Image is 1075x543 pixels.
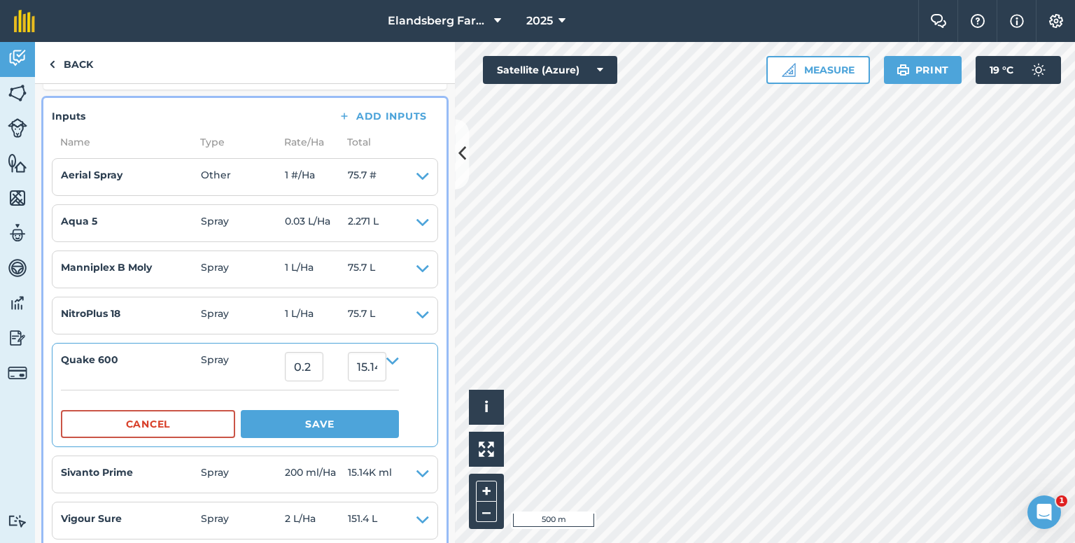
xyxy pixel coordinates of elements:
[61,260,429,279] summary: Manniplex B MolySpray1 L/Ha75.7 L
[766,56,870,84] button: Measure
[61,167,429,187] summary: Aerial SprayOther1 #/Ha75.7 #
[388,13,489,29] span: Elandsberg Farms
[8,153,27,174] img: svg+xml;base64,PHN2ZyB4bWxucz0iaHR0cDovL3d3dy53My5vcmcvMjAwMC9zdmciIHdpZHRoPSI1NiIgaGVpZ2h0PSI2MC...
[61,306,201,321] h4: NitroPlus 18
[348,260,375,279] span: 75.7 L
[49,56,55,73] img: svg+xml;base64,PHN2ZyB4bWxucz0iaHR0cDovL3d3dy53My5vcmcvMjAwMC9zdmciIHdpZHRoPSI5IiBoZWlnaHQ9IjI0Ii...
[8,292,27,313] img: svg+xml;base64,PD94bWwgdmVyc2lvbj0iMS4wIiBlbmNvZGluZz0idXRmLTgiPz4KPCEtLSBHZW5lcmF0b3I6IEFkb2JlIE...
[8,258,27,278] img: svg+xml;base64,PD94bWwgdmVyc2lvbj0iMS4wIiBlbmNvZGluZz0idXRmLTgiPz4KPCEtLSBHZW5lcmF0b3I6IEFkb2JlIE...
[526,13,553,29] span: 2025
[201,260,285,279] span: Spray
[782,63,796,77] img: Ruler icon
[8,118,27,138] img: svg+xml;base64,PD94bWwgdmVyc2lvbj0iMS4wIiBlbmNvZGluZz0idXRmLTgiPz4KPCEtLSBHZW5lcmF0b3I6IEFkb2JlIE...
[61,352,399,381] summary: Quake 600Spray
[201,352,285,381] span: Spray
[8,83,27,104] img: svg+xml;base64,PHN2ZyB4bWxucz0iaHR0cDovL3d3dy53My5vcmcvMjAwMC9zdmciIHdpZHRoPSI1NiIgaGVpZ2h0PSI2MC...
[276,134,339,150] span: Rate/ Ha
[1010,13,1024,29] img: svg+xml;base64,PHN2ZyB4bWxucz0iaHR0cDovL3d3dy53My5vcmcvMjAwMC9zdmciIHdpZHRoPSIxNyIgaGVpZ2h0PSIxNy...
[479,442,494,457] img: Four arrows, one pointing top left, one top right, one bottom right and the last bottom left
[8,48,27,69] img: svg+xml;base64,PD94bWwgdmVyc2lvbj0iMS4wIiBlbmNvZGluZz0idXRmLTgiPz4KPCEtLSBHZW5lcmF0b3I6IEFkb2JlIE...
[35,42,107,83] a: Back
[976,56,1061,84] button: 19 °C
[484,398,489,416] span: i
[8,188,27,209] img: svg+xml;base64,PHN2ZyB4bWxucz0iaHR0cDovL3d3dy53My5vcmcvMjAwMC9zdmciIHdpZHRoPSI1NiIgaGVpZ2h0PSI2MC...
[285,167,348,187] span: 1 # / Ha
[327,106,438,126] button: Add Inputs
[348,213,379,233] span: 2.271 L
[348,465,392,484] span: 15.14K ml
[348,167,377,187] span: 75.7 #
[201,167,285,187] span: Other
[61,352,201,367] h4: Quake 600
[61,410,235,438] button: Cancel
[469,390,504,425] button: i
[348,306,375,325] span: 75.7 L
[1025,56,1053,84] img: svg+xml;base64,PD94bWwgdmVyc2lvbj0iMS4wIiBlbmNvZGluZz0idXRmLTgiPz4KPCEtLSBHZW5lcmF0b3I6IEFkb2JlIE...
[52,108,85,124] h4: Inputs
[1048,14,1065,28] img: A cog icon
[897,62,910,78] img: svg+xml;base64,PHN2ZyB4bWxucz0iaHR0cDovL3d3dy53My5vcmcvMjAwMC9zdmciIHdpZHRoPSIxOSIgaGVpZ2h0PSIyNC...
[884,56,962,84] button: Print
[61,511,429,530] summary: Vigour SureSpray2 L/Ha151.4 L
[339,134,371,150] span: Total
[8,514,27,528] img: svg+xml;base64,PD94bWwgdmVyc2lvbj0iMS4wIiBlbmNvZGluZz0idXRmLTgiPz4KPCEtLSBHZW5lcmF0b3I6IEFkb2JlIE...
[285,260,348,279] span: 1 L / Ha
[1056,495,1067,507] span: 1
[201,306,285,325] span: Spray
[930,14,947,28] img: Two speech bubbles overlapping with the left bubble in the forefront
[61,213,201,229] h4: Aqua 5
[476,481,497,502] button: +
[8,223,27,244] img: svg+xml;base64,PD94bWwgdmVyc2lvbj0iMS4wIiBlbmNvZGluZz0idXRmLTgiPz4KPCEtLSBHZW5lcmF0b3I6IEFkb2JlIE...
[52,134,192,150] span: Name
[14,10,35,32] img: fieldmargin Logo
[61,465,429,484] summary: Sivanto PrimeSpray200 ml/Ha15.14K ml
[201,511,285,530] span: Spray
[61,213,429,233] summary: Aqua 5Spray0.03 L/Ha2.271 L
[969,14,986,28] img: A question mark icon
[476,502,497,522] button: –
[241,410,399,438] button: Save
[61,306,429,325] summary: NitroPlus 18Spray1 L/Ha75.7 L
[201,465,285,484] span: Spray
[990,56,1013,84] span: 19 ° C
[8,327,27,348] img: svg+xml;base64,PD94bWwgdmVyc2lvbj0iMS4wIiBlbmNvZGluZz0idXRmLTgiPz4KPCEtLSBHZW5lcmF0b3I6IEFkb2JlIE...
[285,465,348,484] span: 200 ml / Ha
[61,511,201,526] h4: Vigour Sure
[61,260,201,275] h4: Manniplex B Moly
[285,306,348,325] span: 1 L / Ha
[285,213,348,233] span: 0.03 L / Ha
[192,134,276,150] span: Type
[61,465,201,480] h4: Sivanto Prime
[1027,495,1061,529] iframe: Intercom live chat
[8,363,27,383] img: svg+xml;base64,PD94bWwgdmVyc2lvbj0iMS4wIiBlbmNvZGluZz0idXRmLTgiPz4KPCEtLSBHZW5lcmF0b3I6IEFkb2JlIE...
[61,167,201,183] h4: Aerial Spray
[285,511,348,530] span: 2 L / Ha
[201,213,285,233] span: Spray
[483,56,617,84] button: Satellite (Azure)
[348,511,377,530] span: 151.4 L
